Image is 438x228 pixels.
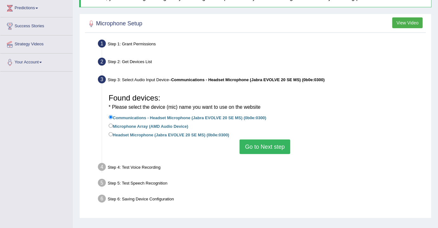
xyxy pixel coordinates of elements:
[95,177,428,191] div: Step 5: Test Speech Recognition
[109,122,188,129] label: Microphone Array (AMD Audio Device)
[392,17,423,28] button: View Video
[0,36,73,51] a: Strategy Videos
[0,17,73,33] a: Success Stories
[171,77,325,82] b: Communications - Headset Microphone (Jabra EVOLVE 20 SE MS) (0b0e:0300)
[109,132,113,136] input: Headset Microphone (Jabra EVOLVE 20 SE MS) (0b0e:0300)
[109,114,267,121] label: Communications - Headset Microphone (Jabra EVOLVE 20 SE MS) (0b0e:0300)
[0,54,73,69] a: Your Account
[109,94,421,111] h3: Found devices:
[109,124,113,128] input: Microphone Array (AMD Audio Device)
[109,115,113,119] input: Communications - Headset Microphone (Jabra EVOLVE 20 SE MS) (0b0e:0300)
[109,104,261,110] small: * Please select the device (mic) name you want to use on the website
[169,77,325,82] span: –
[87,19,142,29] h2: Microphone Setup
[240,140,290,154] button: Go to Next step
[95,38,428,52] div: Step 1: Grant Permissions
[95,193,428,207] div: Step 6: Saving Device Configuration
[95,56,428,70] div: Step 2: Get Devices List
[95,161,428,175] div: Step 4: Test Voice Recording
[95,74,428,88] div: Step 3: Select Audio Input Device
[109,131,229,138] label: Headset Microphone (Jabra EVOLVE 20 SE MS) (0b0e:0300)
